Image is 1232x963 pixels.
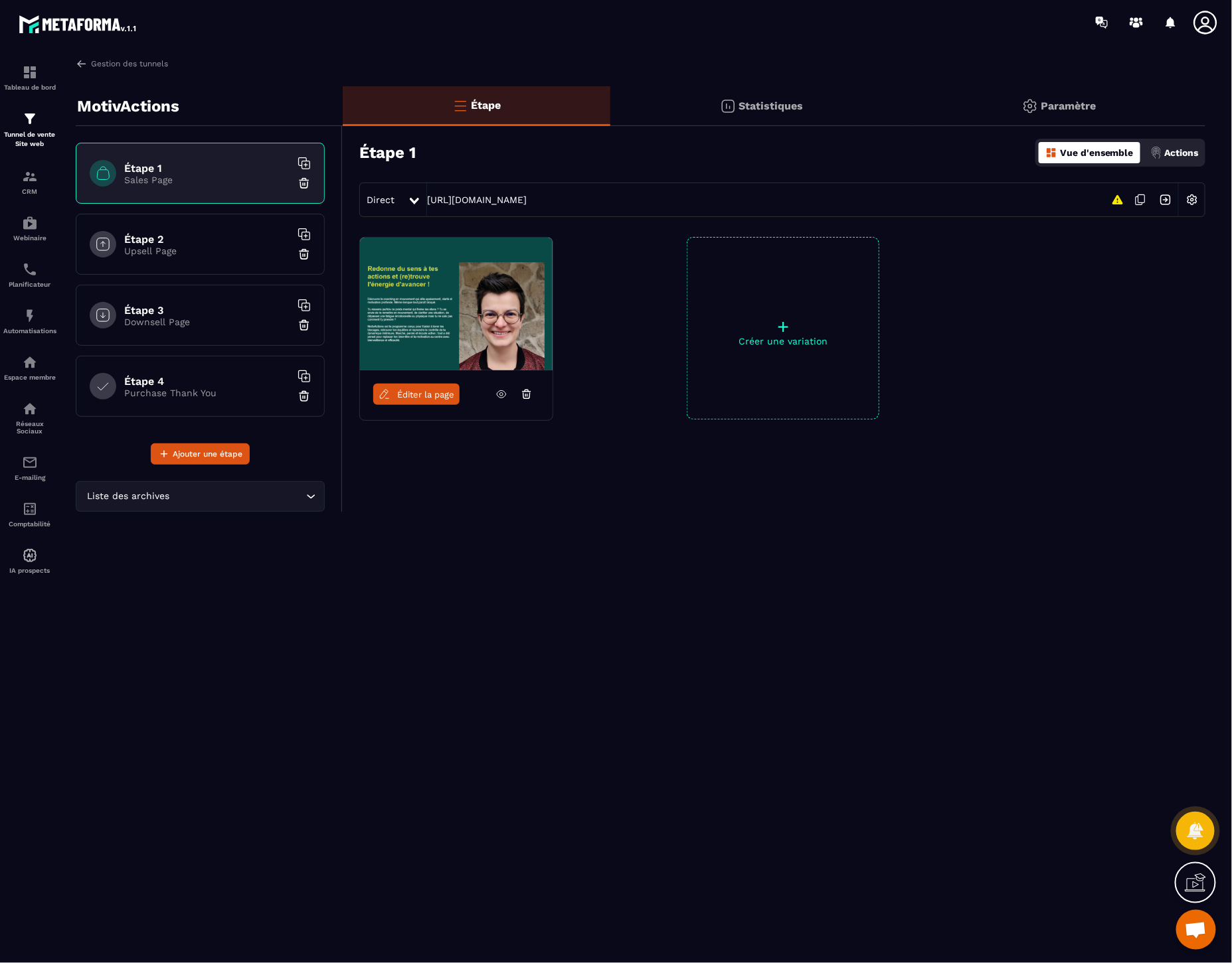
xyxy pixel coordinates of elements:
div: Ouvrir le chat [1176,910,1216,950]
img: arrow [76,58,88,70]
h6: Étape 4 [124,375,290,388]
input: Search for option [173,489,303,504]
img: trash [298,248,311,261]
span: Ajouter une étape [173,447,242,461]
p: Webinaire [3,234,56,242]
p: IA prospects [3,567,56,574]
p: Upsell Page [124,246,290,256]
img: automations [22,548,38,563]
img: email [22,455,38,471]
a: Gestion des tunnels [76,58,168,70]
p: Automatisations [3,327,56,334]
img: trash [298,177,311,190]
p: Réseaux Sociaux [3,420,56,435]
h6: Étape 3 [124,304,290,317]
img: formation [22,169,38,185]
span: Liste des archives [84,489,173,504]
img: setting-gr.5f69749f.svg [1022,98,1038,114]
img: automations [22,354,38,370]
p: Sales Page [124,175,290,185]
a: automationsautomationsWebinaire [3,205,56,252]
a: social-networksocial-networkRéseaux Sociaux [3,391,56,445]
p: CRM [3,188,56,195]
img: logo [19,12,138,36]
a: Éditer la page [373,384,460,405]
p: MotivActions [77,93,179,119]
span: Éditer la page [397,390,454,400]
img: bars-o.4a397970.svg [452,98,468,113]
p: Actions [1165,147,1199,158]
p: Comptabilité [3,520,56,528]
img: scheduler [22,261,38,277]
h6: Étape 1 [124,162,290,175]
a: [URL][DOMAIN_NAME] [427,194,527,205]
img: trash [298,390,311,403]
img: formation [22,111,38,127]
h3: Étape 1 [359,143,416,162]
p: Tunnel de vente Site web [3,130,56,149]
a: formationformationTunnel de vente Site web [3,101,56,159]
a: emailemailE-mailing [3,445,56,491]
img: social-network [22,401,38,417]
span: Direct [367,194,395,205]
p: Statistiques [739,100,804,112]
img: accountant [22,501,38,517]
h6: Étape 2 [124,233,290,246]
img: automations [22,215,38,231]
img: image [360,238,553,370]
img: arrow-next.bcc2205e.svg [1153,187,1178,212]
p: Étape [472,99,501,111]
p: Créer une variation [687,336,879,346]
a: formationformationTableau de bord [3,54,56,101]
a: schedulerschedulerPlanificateur [3,252,56,298]
a: formationformationCRM [3,159,56,205]
div: Search for option [76,481,325,512]
img: formation [22,64,38,80]
img: automations [22,308,38,324]
p: + [687,317,879,336]
p: E-mailing [3,474,56,481]
p: Vue d'ensemble [1060,147,1134,158]
p: Paramètre [1041,100,1097,112]
img: stats.20deebd0.svg [720,98,736,114]
img: setting-w.858f3a88.svg [1180,187,1205,212]
a: automationsautomationsEspace membre [3,344,56,391]
p: Tableau de bord [3,84,56,91]
img: trash [298,319,311,332]
a: accountantaccountantComptabilité [3,491,56,538]
p: Purchase Thank You [124,388,290,398]
a: automationsautomationsAutomatisations [3,298,56,344]
button: Ajouter une étape [151,443,250,465]
img: actions.d6e523a2.png [1150,147,1162,159]
p: Espace membre [3,374,56,381]
img: dashboard-orange.40269519.svg [1045,147,1057,159]
p: Planificateur [3,281,56,288]
p: Downsell Page [124,317,290,327]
